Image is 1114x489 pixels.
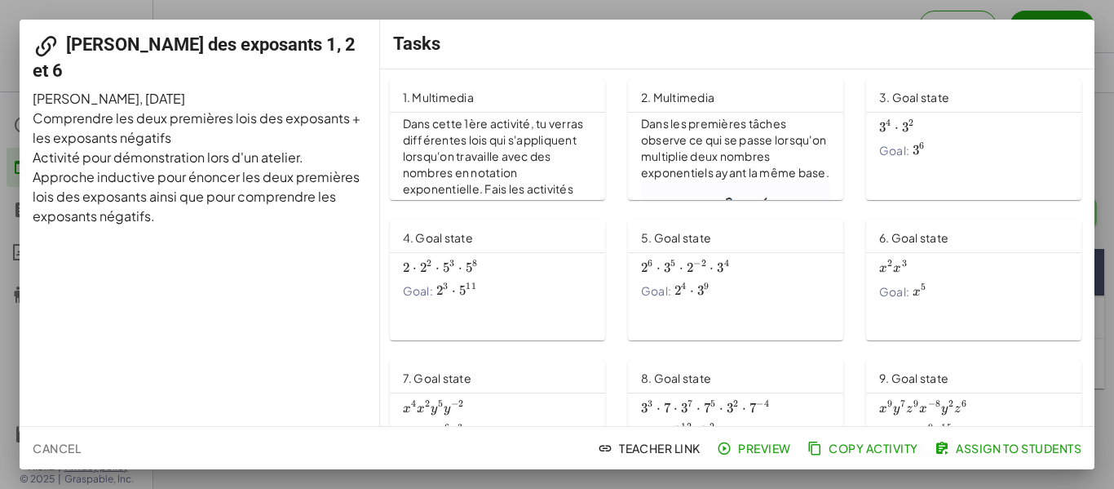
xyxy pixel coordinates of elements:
span: 9. Goal state [879,371,948,385]
span: 2 [403,260,409,276]
a: 5. Goal stateGoal: [628,220,847,340]
span: 3 [727,400,733,416]
span: − [756,398,763,409]
span: 3 [641,400,648,416]
span: [PERSON_NAME] [33,90,139,107]
span: x [879,402,887,416]
span: 4 [724,257,729,269]
span: ⋅ [458,260,462,276]
span: ⋅ [719,400,723,416]
span: Goal: [879,424,909,441]
span: 3 [449,257,454,269]
span: ⋅ [413,260,417,276]
span: 9 [928,421,933,433]
span: 2 [427,257,431,269]
span: 3 [443,280,448,291]
span: 6 [961,398,966,409]
span: x [919,402,927,416]
span: − [451,398,458,409]
button: Assign to Students [931,433,1088,463]
span: 5 [921,281,926,292]
span: x [893,262,901,275]
span: Goal: [641,423,671,439]
span: z [906,402,913,416]
a: 3. Goal stateGoal: [866,79,1085,200]
span: 3 [879,119,886,136]
span: 3. Goal state [879,90,949,104]
span: ⋅ [696,400,701,416]
span: y [941,402,948,416]
span: y [431,402,437,416]
span: 6 [648,257,652,269]
span: Goal: [403,282,433,299]
span: ⋅ [710,260,714,276]
span: ⋅ [695,423,699,439]
span: ⋅ [674,400,678,416]
span: 5 [459,282,466,299]
span: 3 [902,257,907,269]
span: 2 [887,257,892,269]
span: 9 [704,280,709,291]
span: Goal: [879,283,909,300]
span: 3 [681,400,687,416]
span: 2 [948,398,953,409]
span: ⋅ [452,282,456,299]
span: 8 [935,398,940,409]
p: Dans les premières tâches observe ce qui se passe lorsqu'on multiplie deux nombres exponentiels a... [641,116,830,181]
span: 5 [670,257,675,269]
span: z [954,402,961,416]
span: x [879,262,887,275]
span: 5 [710,398,715,409]
span: 5 [443,260,449,276]
p: Dans cette 1ère activité, tu verras différentes lois qui s'appliquent lorsqu'on travaille avec de... [403,116,592,246]
span: y [893,402,900,416]
span: 2 [641,260,648,276]
span: 2 [674,282,681,299]
span: 2 [908,117,913,128]
span: 3 [664,260,670,276]
a: 1. MultimediaDans cette 1ère activité, tu verras différentes lois qui s'appliquent lorsqu'on trav... [390,79,608,200]
span: 7 [749,400,756,416]
img: aa6bd1e3a6b799422b2a0c661908bc3add3e5b08166ba8e3e0b2bfbab4826254.gif [641,181,830,349]
span: 2 [710,420,714,432]
span: 7. Goal state [403,371,471,385]
span: 8 [472,257,477,269]
span: 7 [900,398,905,409]
span: Preview [720,441,791,456]
a: 8. Goal stateGoal: [628,360,847,481]
span: x [403,402,411,416]
span: 12 [681,420,692,432]
span: Goal: [879,142,909,158]
span: 3 [717,260,723,276]
span: 5. Goal state [641,230,711,245]
button: Preview [714,433,798,463]
span: 7 [664,400,670,416]
div: Tasks [380,20,1094,69]
span: 3 [458,421,462,433]
span: [PERSON_NAME] des exposants 1, 2 et 6 [33,34,356,81]
a: 6. Goal stateGoal: [866,220,1085,340]
span: 7 [704,400,710,416]
a: 4. Goal stateGoal: [390,220,608,340]
span: 3 [674,423,681,439]
span: Teacher Link [601,441,701,456]
span: 2 [425,398,430,409]
a: 7. Goal stateGoal: [390,360,608,481]
span: − [928,398,935,409]
span: 4 [764,398,769,409]
span: ⋅ [435,260,440,276]
span: 3 [902,119,908,136]
span: 5 [466,260,472,276]
span: 1. Multimedia [403,90,474,104]
span: 7 [687,398,692,409]
span: 2 [420,260,427,276]
p: Activité pour démonstration lors d'un atelier. Approche inductive pour énoncer les deux premières... [33,148,367,226]
a: 9. Goal stateGoal: [866,360,1085,481]
span: − [693,257,701,269]
button: Cancel [26,433,87,463]
span: ⋅ [742,400,746,416]
span: 2 [458,398,463,409]
span: Assign to Students [938,441,1081,456]
button: Copy Activity [804,433,925,463]
span: 6. Goal state [879,230,948,245]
